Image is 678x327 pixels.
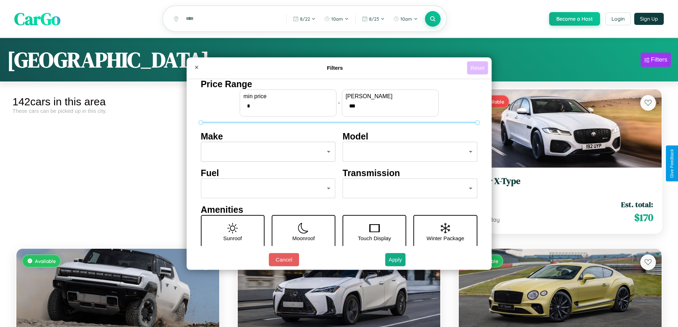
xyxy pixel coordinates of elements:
[621,199,653,210] span: Est. total:
[369,16,379,22] span: 8 / 23
[289,13,319,25] button: 8/22
[201,205,477,215] h4: Amenities
[485,216,500,223] span: / day
[400,16,412,22] span: 10am
[669,149,674,178] div: Give Feedback
[12,96,223,108] div: 142 cars in this area
[358,233,391,243] p: Touch Display
[467,176,653,186] h3: Jaguar X-Type
[343,131,478,142] h4: Model
[390,13,421,25] button: 10am
[35,258,56,264] span: Available
[338,98,340,107] p: -
[427,233,464,243] p: Winter Package
[346,93,435,100] label: [PERSON_NAME]
[292,233,315,243] p: Moonroof
[321,13,352,25] button: 10am
[201,168,336,178] h4: Fuel
[641,53,671,67] button: Filters
[549,12,600,26] button: Become a Host
[243,93,332,100] label: min price
[223,233,242,243] p: Sunroof
[467,176,653,194] a: Jaguar X-Type2019
[201,131,336,142] h4: Make
[651,56,667,63] div: Filters
[300,16,310,22] span: 8 / 22
[201,79,477,89] h4: Price Range
[203,65,467,71] h4: Filters
[358,13,388,25] button: 8/23
[605,12,631,25] button: Login
[634,210,653,225] span: $ 170
[343,168,478,178] h4: Transmission
[7,45,209,74] h1: [GEOGRAPHIC_DATA]
[269,253,299,266] button: Cancel
[12,108,223,114] div: These cars can be picked up in this city.
[634,13,664,25] button: Sign Up
[14,7,61,31] span: CarGo
[331,16,343,22] span: 10am
[467,61,488,74] button: Reset
[385,253,406,266] button: Apply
